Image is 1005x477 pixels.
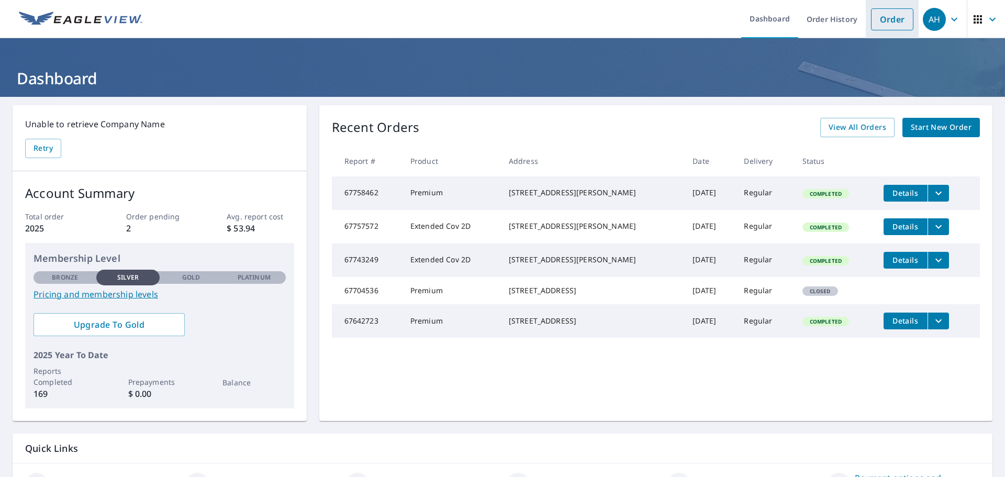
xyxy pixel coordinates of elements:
td: Extended Cov 2D [402,243,500,277]
span: Details [890,255,921,265]
td: [DATE] [684,243,735,277]
button: detailsBtn-67743249 [884,252,928,269]
p: Recent Orders [332,118,420,137]
span: Retry [33,142,53,155]
p: Balance [222,377,285,388]
th: Address [500,146,684,176]
th: Report # [332,146,402,176]
div: [STREET_ADDRESS][PERSON_NAME] [509,187,676,198]
span: Completed [803,190,848,197]
td: [DATE] [684,277,735,304]
a: Order [871,8,913,30]
p: Gold [182,273,200,282]
p: 2025 Year To Date [33,349,286,361]
th: Date [684,146,735,176]
p: 2025 [25,222,92,235]
td: Premium [402,277,500,304]
span: Details [890,188,921,198]
p: Membership Level [33,251,286,265]
td: 67642723 [332,304,402,338]
button: filesDropdownBtn-67743249 [928,252,949,269]
p: Account Summary [25,184,294,203]
h1: Dashboard [13,68,992,89]
td: 67757572 [332,210,402,243]
img: EV Logo [19,12,142,27]
td: [DATE] [684,304,735,338]
td: Regular [735,210,794,243]
p: Silver [117,273,139,282]
div: [STREET_ADDRESS][PERSON_NAME] [509,221,676,231]
a: Pricing and membership levels [33,288,286,301]
p: Platinum [238,273,271,282]
button: filesDropdownBtn-67642723 [928,313,949,329]
td: 67743249 [332,243,402,277]
td: Regular [735,304,794,338]
td: Regular [735,176,794,210]
p: $ 53.94 [227,222,294,235]
p: Unable to retrieve Company Name [25,118,294,130]
button: filesDropdownBtn-67757572 [928,218,949,235]
td: Extended Cov 2D [402,210,500,243]
td: Premium [402,176,500,210]
span: Details [890,221,921,231]
div: [STREET_ADDRESS] [509,285,676,296]
div: [STREET_ADDRESS][PERSON_NAME] [509,254,676,265]
span: View All Orders [829,121,886,134]
div: [STREET_ADDRESS] [509,316,676,326]
p: 169 [33,387,96,400]
p: Prepayments [128,376,191,387]
td: Regular [735,277,794,304]
p: 2 [126,222,193,235]
p: Reports Completed [33,365,96,387]
span: Upgrade To Gold [42,319,176,330]
button: detailsBtn-67758462 [884,185,928,202]
a: Start New Order [902,118,980,137]
a: View All Orders [820,118,895,137]
span: Completed [803,318,848,325]
td: Premium [402,304,500,338]
td: [DATE] [684,210,735,243]
p: Avg. report cost [227,211,294,222]
td: Regular [735,243,794,277]
button: Retry [25,139,61,158]
span: Completed [803,224,848,231]
td: 67704536 [332,277,402,304]
span: Start New Order [911,121,971,134]
td: 67758462 [332,176,402,210]
p: Quick Links [25,442,980,455]
p: Bronze [52,273,78,282]
button: detailsBtn-67757572 [884,218,928,235]
th: Delivery [735,146,794,176]
button: detailsBtn-67642723 [884,313,928,329]
td: [DATE] [684,176,735,210]
th: Status [794,146,875,176]
p: Total order [25,211,92,222]
button: filesDropdownBtn-67758462 [928,185,949,202]
p: Order pending [126,211,193,222]
div: AH [923,8,946,31]
span: Details [890,316,921,326]
span: Closed [803,287,837,295]
th: Product [402,146,500,176]
span: Completed [803,257,848,264]
p: $ 0.00 [128,387,191,400]
a: Upgrade To Gold [33,313,185,336]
